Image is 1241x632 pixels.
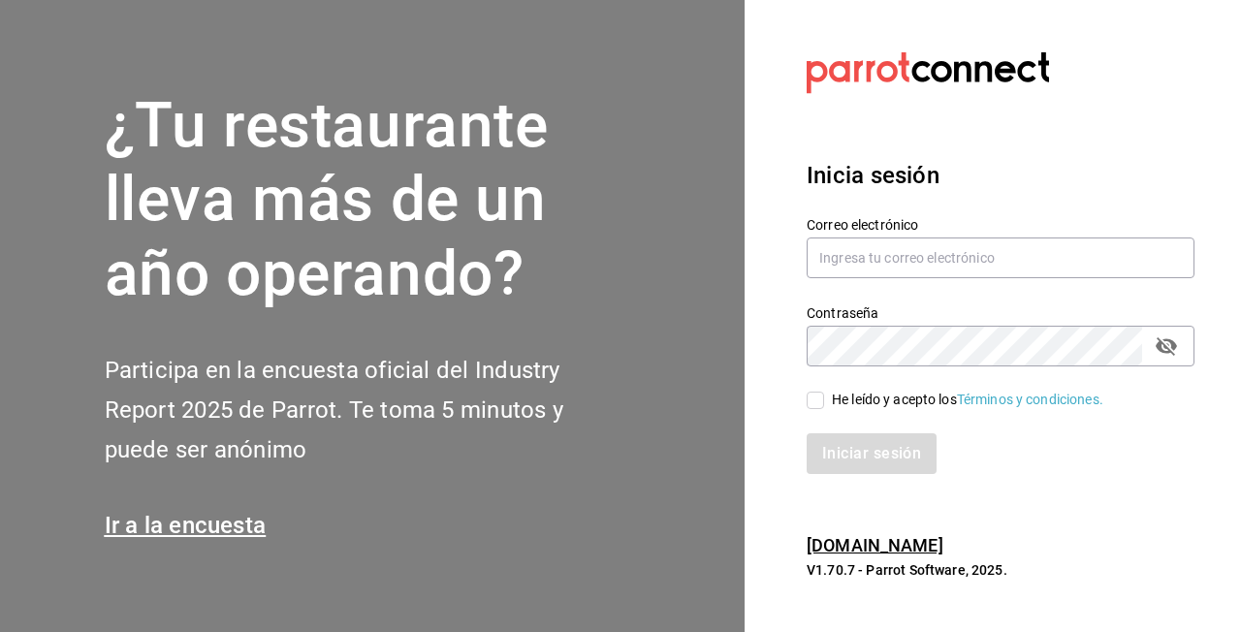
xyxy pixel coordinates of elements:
[105,89,628,312] h1: ¿Tu restaurante lleva más de un año operando?
[1150,330,1183,363] button: passwordField
[807,560,1194,580] p: V1.70.7 - Parrot Software, 2025.
[832,390,1103,410] div: He leído y acepto los
[807,305,1194,319] label: Contraseña
[807,535,943,555] a: [DOMAIN_NAME]
[105,351,628,469] h2: Participa en la encuesta oficial del Industry Report 2025 de Parrot. Te toma 5 minutos y puede se...
[807,158,1194,193] h3: Inicia sesión
[807,217,1194,231] label: Correo electrónico
[105,512,267,539] a: Ir a la encuesta
[957,392,1103,407] a: Términos y condiciones.
[807,237,1194,278] input: Ingresa tu correo electrónico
